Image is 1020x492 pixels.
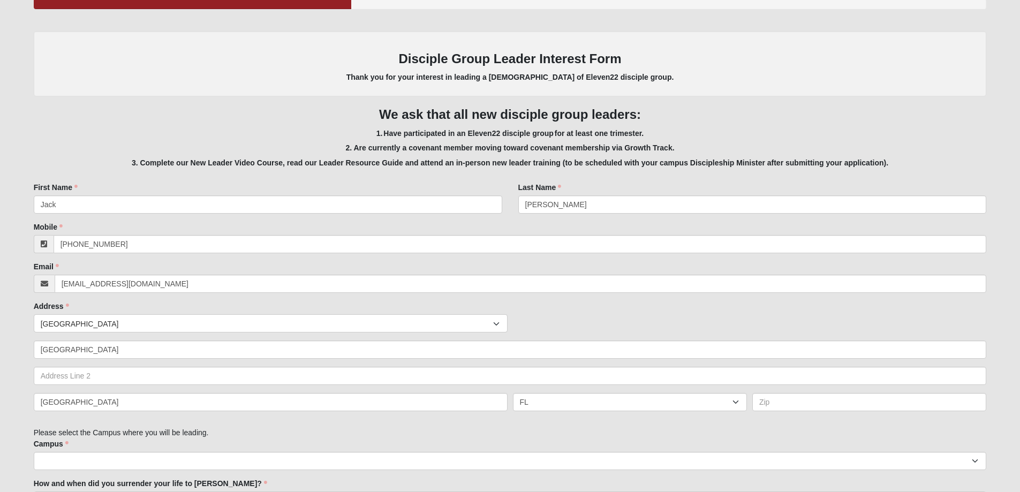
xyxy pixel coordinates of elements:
[34,340,987,359] input: Address Line 1
[34,301,69,312] label: Address
[34,158,987,168] h5: 3. Complete our New Leader Video Course, read our Leader Resource Guide and attend an in-person n...
[34,182,78,193] label: First Name
[34,478,267,489] label: How and when did you surrender your life to [PERSON_NAME]?
[34,222,63,232] label: Mobile
[34,393,508,411] input: City
[752,393,986,411] input: Zip
[34,129,987,138] h5: 1. Have participated in an Eleven22 disciple group for at least one trimester.
[34,261,59,272] label: Email
[34,367,987,385] input: Address Line 2
[34,143,987,153] h5: 2. Are currently a covenant member moving toward covenant membership via Growth Track.
[44,51,976,67] h3: Disciple Group Leader Interest Form
[44,73,976,82] h5: Thank you for your interest in leading a [DEMOGRAPHIC_DATA] of Eleven22 disciple group.
[518,182,562,193] label: Last Name
[34,107,987,123] h3: We ask that all new disciple group leaders:
[34,438,69,449] label: Campus
[41,315,493,333] span: [GEOGRAPHIC_DATA]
